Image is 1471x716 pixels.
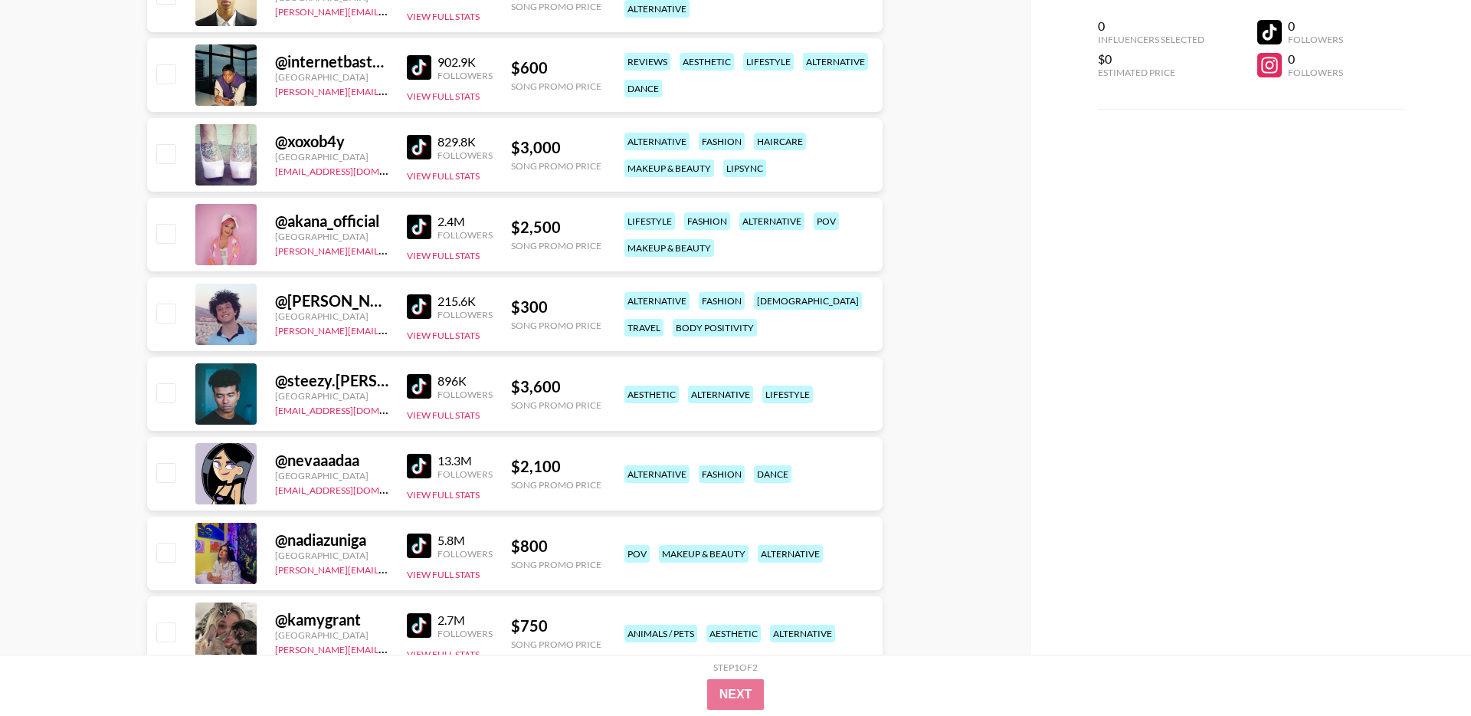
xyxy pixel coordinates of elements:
[762,386,813,403] div: lifestyle
[407,569,480,580] button: View Full Stats
[407,250,480,261] button: View Full Stats
[275,322,502,337] a: [PERSON_NAME][EMAIL_ADDRESS][DOMAIN_NAME]
[275,610,388,629] div: @ kamygrant
[437,149,493,161] div: Followers
[511,80,601,92] div: Song Promo Price
[624,292,690,310] div: alternative
[511,399,601,411] div: Song Promo Price
[659,545,749,563] div: makeup & beauty
[624,545,650,563] div: pov
[1288,18,1343,34] div: 0
[688,386,753,403] div: alternative
[407,11,480,22] button: View Full Stats
[1098,18,1204,34] div: 0
[624,133,690,150] div: alternative
[624,625,697,642] div: animals / pets
[511,1,601,12] div: Song Promo Price
[673,319,757,337] div: body positivity
[699,133,745,150] div: fashion
[511,377,601,396] div: $ 3,600
[407,649,480,660] button: View Full Stats
[1098,34,1204,45] div: Influencers Selected
[511,639,601,650] div: Song Promo Price
[511,320,601,331] div: Song Promo Price
[707,679,765,710] button: Next
[437,548,493,560] div: Followers
[407,489,480,501] button: View Full Stats
[1098,67,1204,78] div: Estimated Price
[275,52,388,71] div: @ internetbastard
[803,53,868,71] div: alternative
[275,530,388,550] div: @ nadiazuniga
[743,53,794,71] div: lifestyle
[437,70,493,81] div: Followers
[437,613,493,628] div: 2.7M
[275,561,502,576] a: [PERSON_NAME][EMAIL_ADDRESS][DOMAIN_NAME]
[407,613,431,638] img: TikTok
[624,239,714,257] div: makeup & beauty
[624,212,675,230] div: lifestyle
[754,292,862,310] div: [DEMOGRAPHIC_DATA]
[275,470,388,481] div: [GEOGRAPHIC_DATA]
[275,641,575,655] a: [PERSON_NAME][EMAIL_ADDRESS][PERSON_NAME][DOMAIN_NAME]
[437,533,493,548] div: 5.8M
[407,454,431,478] img: TikTok
[275,291,388,310] div: @ [PERSON_NAME].[PERSON_NAME]
[511,240,601,251] div: Song Promo Price
[275,71,388,83] div: [GEOGRAPHIC_DATA]
[407,374,431,399] img: TikTok
[407,90,480,102] button: View Full Stats
[754,465,791,483] div: dance
[706,625,761,642] div: aesthetic
[275,212,388,231] div: @ akana_official
[624,159,714,177] div: makeup & beauty
[680,53,734,71] div: aesthetic
[624,319,663,337] div: travel
[275,242,502,257] a: [PERSON_NAME][EMAIL_ADDRESS][DOMAIN_NAME]
[1394,639,1453,698] iframe: Drift Widget Chat Controller
[275,163,429,177] a: [EMAIL_ADDRESS][DOMAIN_NAME]
[437,468,493,480] div: Followers
[407,215,431,239] img: TikTok
[407,330,480,341] button: View Full Stats
[511,537,601,556] div: $ 800
[437,628,493,639] div: Followers
[275,132,388,151] div: @ xoxob4y
[407,170,480,182] button: View Full Stats
[275,151,388,163] div: [GEOGRAPHIC_DATA]
[1288,51,1343,67] div: 0
[1288,34,1343,45] div: Followers
[275,83,502,97] a: [PERSON_NAME][EMAIL_ADDRESS][DOMAIN_NAME]
[699,292,745,310] div: fashion
[437,453,493,468] div: 13.3M
[407,409,480,421] button: View Full Stats
[275,402,429,416] a: [EMAIL_ADDRESS][DOMAIN_NAME]
[511,58,601,77] div: $ 600
[437,309,493,320] div: Followers
[437,54,493,70] div: 902.9K
[814,212,839,230] div: pov
[511,218,601,237] div: $ 2,500
[511,559,601,570] div: Song Promo Price
[1098,51,1204,67] div: $0
[1288,67,1343,78] div: Followers
[275,310,388,322] div: [GEOGRAPHIC_DATA]
[511,479,601,491] div: Song Promo Price
[723,159,766,177] div: lipsync
[754,133,806,150] div: haircare
[275,3,502,18] a: [PERSON_NAME][EMAIL_ADDRESS][DOMAIN_NAME]
[437,294,493,309] div: 215.6K
[437,229,493,241] div: Followers
[511,457,601,476] div: $ 2,100
[624,80,662,97] div: dance
[511,616,601,636] div: $ 750
[407,55,431,80] img: TikTok
[437,389,493,400] div: Followers
[275,481,429,496] a: [EMAIL_ADDRESS][DOMAIN_NAME]
[624,465,690,483] div: alternative
[407,534,431,558] img: TikTok
[275,390,388,402] div: [GEOGRAPHIC_DATA]
[511,138,601,157] div: $ 3,000
[511,160,601,172] div: Song Promo Price
[624,53,670,71] div: reviews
